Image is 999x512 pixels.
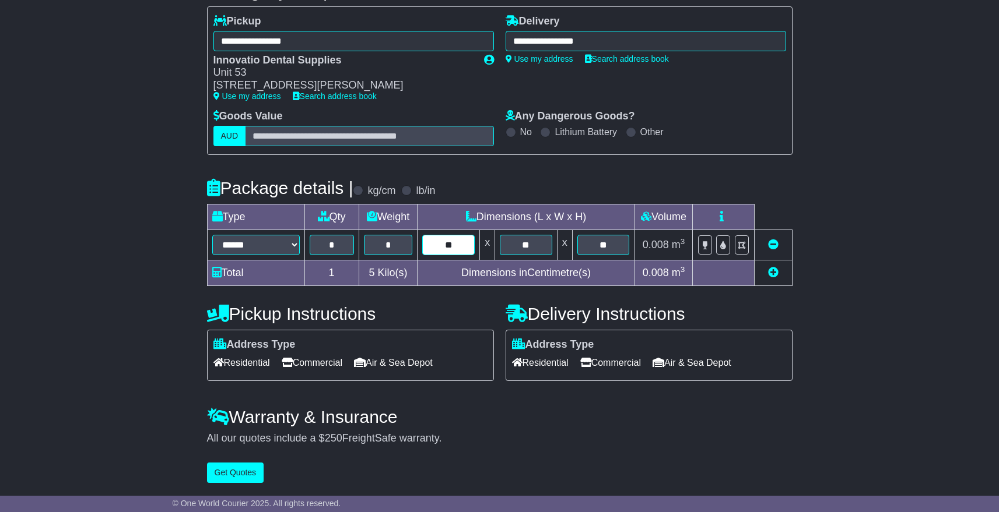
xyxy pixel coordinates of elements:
[480,229,495,260] td: x
[653,354,731,372] span: Air & Sea Depot
[506,54,573,63] a: Use my address
[585,54,669,63] a: Search address book
[681,265,685,274] sup: 3
[640,126,664,137] label: Other
[304,260,359,285] td: 1
[207,304,494,323] h4: Pickup Instructions
[207,178,353,197] h4: Package details |
[173,499,341,508] span: © One World Courier 2025. All rights reserved.
[416,185,435,197] label: lb/in
[207,204,304,229] td: Type
[506,304,793,323] h4: Delivery Instructions
[207,462,264,483] button: Get Quotes
[580,354,641,372] span: Commercial
[213,354,270,372] span: Residential
[207,407,793,426] h4: Warranty & Insurance
[213,15,261,28] label: Pickup
[213,110,283,123] label: Goods Value
[367,185,395,197] label: kg/cm
[672,239,685,250] span: m
[207,260,304,285] td: Total
[213,54,472,67] div: Innovatio Dental Supplies
[207,432,793,445] div: All our quotes include a $ FreightSafe warranty.
[768,267,779,278] a: Add new item
[354,354,433,372] span: Air & Sea Depot
[635,204,693,229] td: Volume
[213,338,296,351] label: Address Type
[506,110,635,123] label: Any Dangerous Goods?
[213,79,472,92] div: [STREET_ADDRESS][PERSON_NAME]
[418,260,635,285] td: Dimensions in Centimetre(s)
[681,237,685,246] sup: 3
[768,239,779,250] a: Remove this item
[418,204,635,229] td: Dimensions (L x W x H)
[304,204,359,229] td: Qty
[520,126,532,137] label: No
[213,126,246,146] label: AUD
[369,267,374,278] span: 5
[293,91,377,101] a: Search address book
[325,432,342,444] span: 250
[643,267,669,278] span: 0.008
[643,239,669,250] span: 0.008
[213,66,472,79] div: Unit 53
[506,15,560,28] label: Delivery
[555,126,617,137] label: Lithium Battery
[359,260,418,285] td: Kilo(s)
[557,229,572,260] td: x
[213,91,281,101] a: Use my address
[672,267,685,278] span: m
[282,354,342,372] span: Commercial
[359,204,418,229] td: Weight
[512,338,594,351] label: Address Type
[512,354,569,372] span: Residential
